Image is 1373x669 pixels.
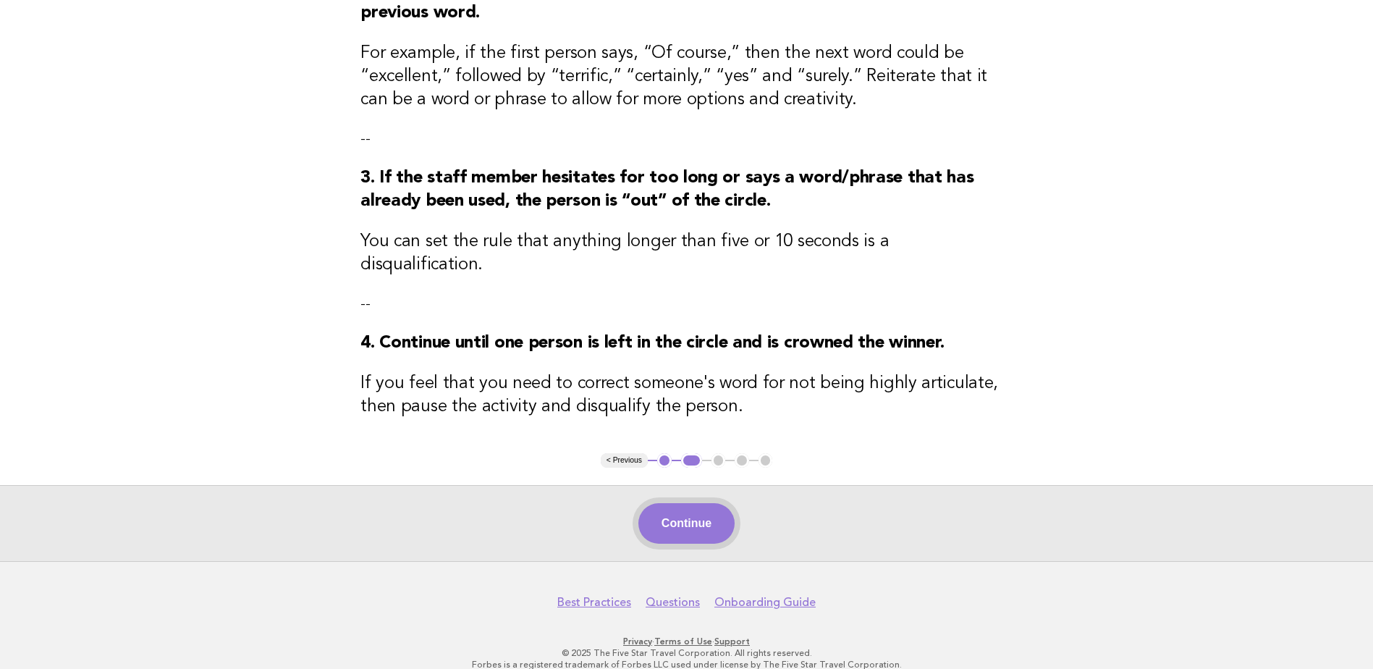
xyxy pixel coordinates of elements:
p: © 2025 The Five Star Travel Corporation. All rights reserved. [244,647,1130,659]
button: 2 [681,453,702,468]
button: < Previous [601,453,648,468]
h3: If you feel that you need to correct someone's word for not being highly articulate, then pause t... [360,372,1013,418]
a: Privacy [623,636,652,647]
p: · · [244,636,1130,647]
a: Support [714,636,750,647]
strong: 3. If the staff member hesitates for too long or says a word/phrase that has already been used, t... [360,169,973,210]
h3: For example, if the first person says, “Of course,” then the next word could be “excellent,” foll... [360,42,1013,111]
a: Questions [646,595,700,610]
a: Terms of Use [654,636,712,647]
a: Best Practices [557,595,631,610]
p: -- [360,294,1013,314]
button: Continue [638,503,735,544]
h3: You can set the rule that anything longer than five or 10 seconds is a disqualification. [360,230,1013,277]
strong: 4. Continue until one person is left in the circle and is crowned the winner. [360,334,945,352]
a: Onboarding Guide [714,595,816,610]
button: 1 [657,453,672,468]
p: -- [360,129,1013,149]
